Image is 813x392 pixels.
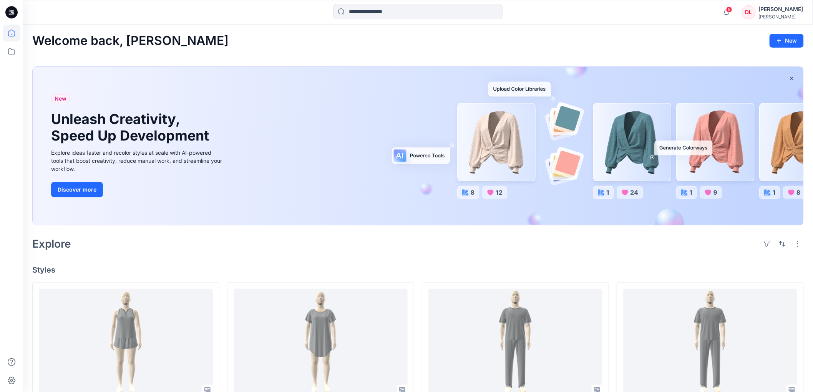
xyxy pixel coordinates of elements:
div: [PERSON_NAME] [759,5,803,14]
button: Discover more [51,182,103,197]
div: Explore ideas faster and recolor styles at scale with AI-powered tools that boost creativity, red... [51,149,224,173]
span: New [55,94,66,103]
h2: Welcome back, [PERSON_NAME] [32,34,229,48]
h4: Styles [32,265,804,275]
div: [PERSON_NAME] [759,14,803,20]
h2: Explore [32,238,71,250]
a: Discover more [51,182,224,197]
div: DL [742,5,756,19]
button: New [770,34,804,48]
h1: Unleash Creativity, Speed Up Development [51,111,212,144]
span: 5 [726,7,732,13]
